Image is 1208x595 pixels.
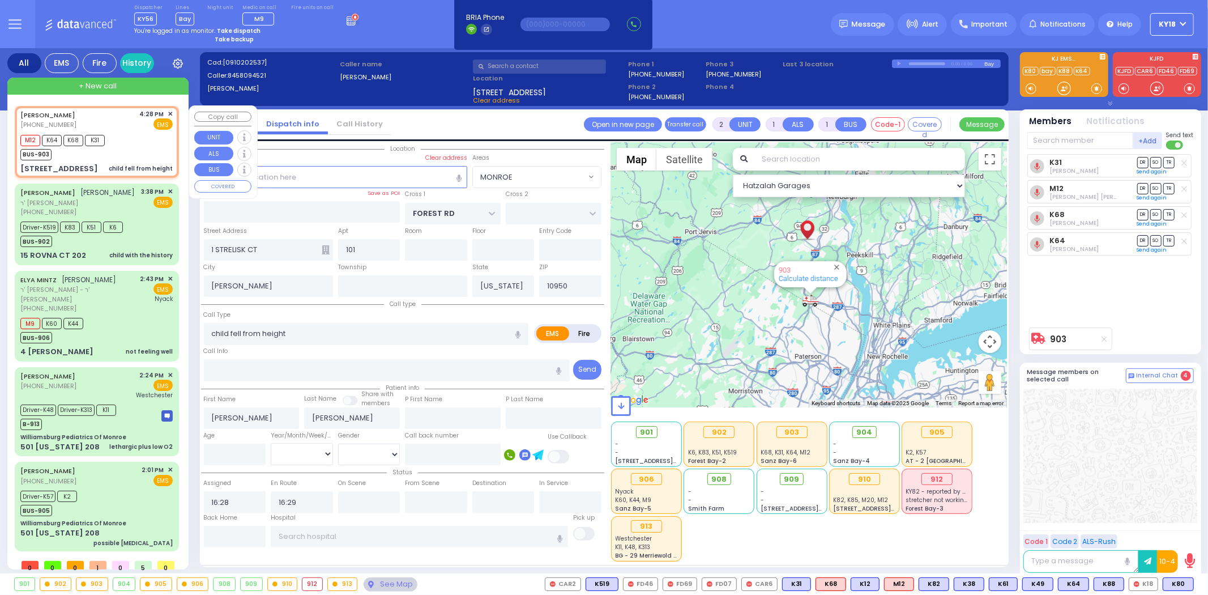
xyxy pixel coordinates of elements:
[688,496,691,504] span: -
[536,326,569,341] label: EMS
[1163,209,1175,220] span: TR
[971,19,1008,29] span: Important
[20,222,58,233] span: Driver-K519
[83,53,117,73] div: Fire
[385,144,421,153] span: Location
[614,393,651,407] img: Google
[258,118,328,129] a: Dispatch info
[20,346,93,358] div: 4 [PERSON_NAME]
[1163,235,1175,246] span: TR
[81,188,135,197] span: [PERSON_NAME]
[142,188,164,196] span: 3:38 PM
[1049,184,1064,193] a: M12
[1137,157,1149,168] span: DR
[548,432,587,441] label: Use Callback
[364,577,417,592] div: See map
[665,117,706,131] button: Transfer call
[85,135,105,146] span: K31
[1137,168,1167,175] a: Send again
[207,58,336,67] label: Cad:
[1163,183,1175,194] span: TR
[849,473,880,486] div: 910
[155,295,173,303] span: Nyack
[856,427,872,438] span: 904
[1137,246,1167,253] a: Send again
[134,27,215,35] span: You're logged in as monitor.
[1166,131,1194,139] span: Send text
[1051,335,1067,343] a: 903
[20,466,75,475] a: [PERSON_NAME]
[1178,67,1197,75] a: FD69
[405,479,439,488] label: From Scene
[20,405,56,416] span: Driver-K48
[779,266,791,274] a: 903
[1137,209,1149,220] span: DR
[871,117,905,131] button: Code-1
[1040,67,1056,75] a: bay
[839,20,848,28] img: message.svg
[1137,220,1167,227] a: Send again
[361,390,394,398] small: Share with
[168,274,173,284] span: ✕
[584,117,662,131] a: Open in new page
[1051,534,1079,549] button: Code 2
[40,578,71,590] div: 902
[466,12,504,23] span: BRIA Phone
[79,80,117,92] span: + New call
[617,148,656,171] button: Show street map
[228,71,266,80] span: 8458094521
[153,380,173,391] span: EMS
[42,135,62,146] span: K64
[57,491,77,502] span: K2
[112,561,129,569] span: 0
[20,250,86,261] div: 15 ROVNA CT 202
[616,440,619,448] span: -
[153,197,173,208] span: EMS
[387,468,418,477] span: Status
[1049,236,1065,245] a: K64
[140,275,164,283] span: 2:43 PM
[506,395,543,404] label: P Last Name
[783,117,814,131] button: ALS
[103,222,123,233] span: K6
[779,274,838,283] a: Calculate distance
[20,149,52,160] span: BUS-903
[89,561,106,569] span: 1
[506,190,528,199] label: Cross 2
[783,59,892,69] label: Last 3 location
[20,332,52,343] span: BUS-906
[761,487,764,496] span: -
[1094,577,1124,591] div: BLS
[831,262,842,273] button: Close
[761,457,797,465] span: Sanz Bay-6
[906,487,976,496] span: KY82 - reported by KY83
[20,433,126,441] div: Williamsburg Pediatrics Of Monroe
[573,513,595,522] label: Pick up
[322,245,330,254] span: Other building occupants
[134,5,163,11] label: Dispatcher
[520,18,610,31] input: (000)000-00000
[194,131,233,144] button: UNIT
[380,384,425,392] span: Patient info
[20,120,76,129] span: [PHONE_NUMBER]
[1150,183,1162,194] span: SO
[20,236,52,247] span: BUS-902
[616,487,634,496] span: Nyack
[204,227,247,236] label: Street Address
[628,581,634,587] img: red-radio-icon.svg
[921,473,953,486] div: 912
[573,360,601,380] button: Send
[746,581,752,587] img: red-radio-icon.svg
[207,84,336,93] label: [PERSON_NAME]
[1157,67,1177,75] a: FD46
[640,427,653,438] span: 901
[204,513,238,522] label: Back Home
[797,208,817,242] div: DUVID ENGEL
[729,117,761,131] button: UNIT
[1150,209,1162,220] span: SO
[1133,132,1163,149] button: +Add
[204,311,231,320] label: Call Type
[15,578,35,590] div: 901
[405,190,425,199] label: Cross 1
[338,479,366,488] label: On Scene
